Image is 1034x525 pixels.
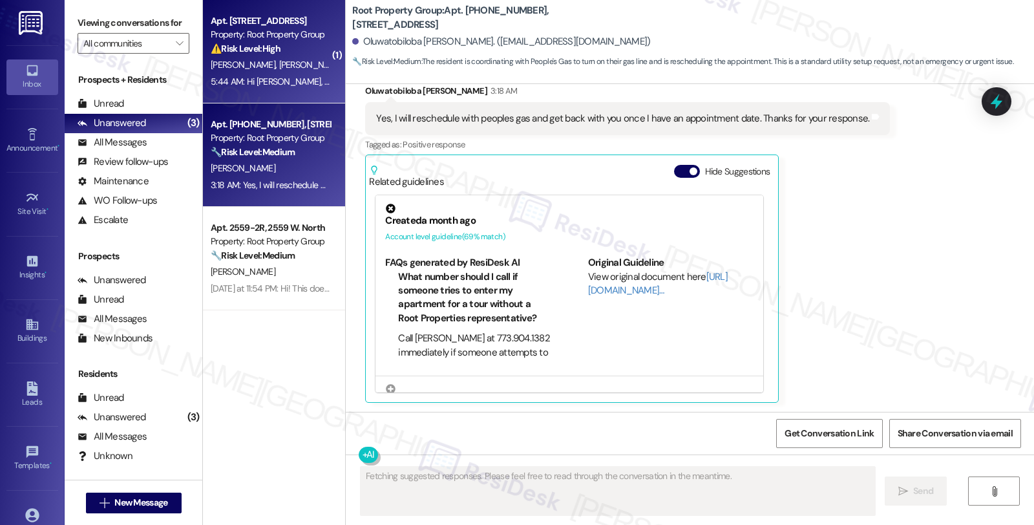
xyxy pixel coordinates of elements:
[352,4,611,32] b: Root Property Group: Apt. [PHONE_NUMBER], [STREET_ADDRESS]
[65,73,202,87] div: Prospects + Residents
[352,55,1013,69] span: : The resident is coordinating with People's Gas to turn on their gas line and is rescheduling th...
[78,449,132,463] div: Unknown
[78,194,157,208] div: WO Follow-ups
[403,139,465,150] span: Positive response
[885,477,947,506] button: Send
[365,84,890,102] div: Oluwatobiloba [PERSON_NAME]
[588,270,754,298] div: View original document here
[211,118,330,131] div: Apt. [PHONE_NUMBER], [STREET_ADDRESS]
[211,235,330,248] div: Property: Root Property Group
[78,273,146,287] div: Unanswered
[100,498,109,508] i: 
[65,250,202,263] div: Prospects
[47,205,48,214] span: •
[78,293,124,306] div: Unread
[50,459,52,468] span: •
[6,441,58,476] a: Templates •
[211,14,330,28] div: Apt. [STREET_ADDRESS]
[211,146,295,158] strong: 🔧 Risk Level: Medium
[913,484,933,498] span: Send
[6,59,58,94] a: Inbox
[211,221,330,235] div: Apt. 2559-2R, 2559 W. North
[211,43,280,54] strong: ⚠️ Risk Level: High
[176,38,183,48] i: 
[365,135,890,154] div: Tagged as:
[78,312,147,326] div: All Messages
[184,113,203,133] div: (3)
[352,35,650,48] div: Oluwatobiloba [PERSON_NAME]. ([EMAIL_ADDRESS][DOMAIN_NAME])
[989,486,999,497] i: 
[58,142,59,151] span: •
[6,250,58,285] a: Insights •
[211,283,997,294] div: [DATE] at 11:54 PM: Hi! This doesn't exactly answer my question of what is the resolution? It sou...
[78,136,147,149] div: All Messages
[352,56,421,67] strong: 🔧 Risk Level: Medium
[6,187,58,222] a: Site Visit •
[78,430,147,444] div: All Messages
[78,213,128,227] div: Escalate
[361,467,875,515] textarea: Fetching suggested responses. Please feel free to read through the conversation in the meantime.
[776,419,882,448] button: Get Conversation Link
[211,162,275,174] span: [PERSON_NAME]
[398,270,551,326] li: What number should I call if someone tries to enter my apartment for a tour without a Root Proper...
[785,427,874,440] span: Get Conversation Link
[78,97,124,111] div: Unread
[211,250,295,261] strong: 🔧 Risk Level: Medium
[385,230,754,244] div: Account level guideline ( 69 % match)
[45,268,47,277] span: •
[898,486,908,497] i: 
[184,407,203,427] div: (3)
[211,266,275,277] span: [PERSON_NAME]
[369,165,444,189] div: Related guidelines
[279,59,348,70] span: [PERSON_NAME]
[705,165,770,178] label: Hide Suggestions
[114,496,167,509] span: New Message
[398,332,551,387] li: Call [PERSON_NAME] at 773.904.1382 immediately if someone attempts to enter your apartment withou...
[78,13,189,33] label: Viewing conversations for
[65,367,202,381] div: Residents
[19,11,45,35] img: ResiDesk Logo
[78,116,146,130] div: Unanswered
[898,427,1013,440] span: Share Conversation via email
[78,332,153,345] div: New Inbounds
[385,256,520,269] b: FAQs generated by ResiDesk AI
[6,314,58,348] a: Buildings
[211,28,330,41] div: Property: Root Property Group
[211,131,330,145] div: Property: Root Property Group
[78,411,146,424] div: Unanswered
[487,84,517,98] div: 3:18 AM
[78,391,124,405] div: Unread
[78,155,168,169] div: Review follow-ups
[78,175,149,188] div: Maintenance
[83,33,169,54] input: All communities
[385,214,754,228] div: Created a month ago
[86,493,182,513] button: New Message
[889,419,1021,448] button: Share Conversation via email
[6,378,58,412] a: Leads
[588,270,728,297] a: [URL][DOMAIN_NAME]…
[588,256,664,269] b: Original Guideline
[376,112,869,125] div: Yes, I will reschedule with peoples gas and get back with you once I have an appointment date. Th...
[211,59,279,70] span: [PERSON_NAME]
[211,179,697,191] div: 3:18 AM: Yes, I will reschedule with peoples gas and get back with you once I have an appointment...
